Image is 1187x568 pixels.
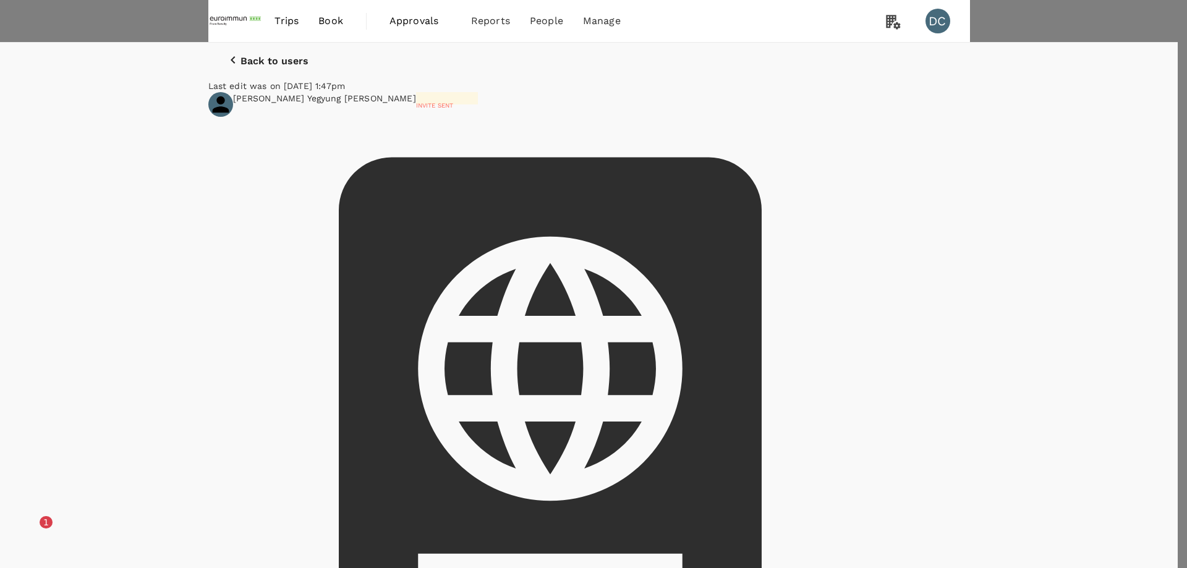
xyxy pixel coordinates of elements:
[318,14,343,28] span: Book
[925,9,950,33] div: DC
[208,7,265,35] img: EUROIMMUN (South East Asia) Pte. Ltd.
[274,14,299,28] span: Trips
[240,56,308,67] p: Back to users
[530,14,563,28] span: People
[471,14,510,28] span: Reports
[389,14,451,28] span: Approvals
[233,93,416,103] span: [PERSON_NAME] Yegyung [PERSON_NAME]
[208,80,970,92] p: Last edit was on [DATE] 1:47pm
[416,101,478,110] p: Invite sent
[583,14,621,28] span: Manage
[40,516,64,528] iframe: Number of unread messages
